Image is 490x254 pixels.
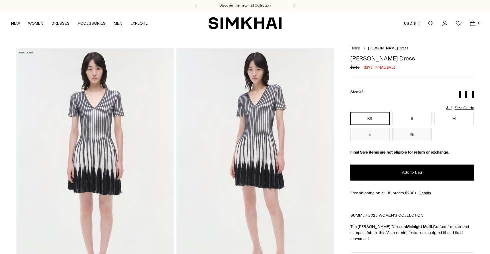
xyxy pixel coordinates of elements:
button: USD $ [404,16,422,31]
button: Add to Bag [350,165,474,181]
button: XL [392,128,432,141]
a: EXPLORE [130,16,148,31]
a: Discover the new Fall Collection [219,3,271,8]
span: Add to Bag [402,170,422,175]
span: $272 [364,64,373,70]
span: 0 [476,20,482,26]
span: [PERSON_NAME] Dress [368,46,408,50]
s: $545 [350,64,360,70]
a: SIMKHAI [208,17,282,30]
a: Go to the account page [438,17,451,30]
a: Open cart modal [466,17,479,30]
a: NEW [11,16,20,31]
div: / [364,46,365,51]
a: DRESSES [51,16,70,31]
label: Size: [350,89,364,95]
p: The [PERSON_NAME] Dress in Crafted from striped compact fabric, this V-neck mini features a sculp... [350,224,474,242]
a: MEN [114,16,122,31]
a: Home [350,46,360,50]
strong: Final Sale items are not eligible for return or exchange. [350,150,449,155]
a: WOMEN [28,16,43,31]
nav: breadcrumbs [350,46,474,51]
button: XS [350,112,390,125]
a: Details [419,190,431,196]
button: S [392,112,432,125]
a: Size Guide [445,103,474,112]
strong: Midnight Multi. [406,224,433,229]
span: XS [359,90,364,94]
a: Open search modal [424,17,437,30]
a: ACCESSORIES [78,16,106,31]
div: Free shipping on all US orders $200+ [350,190,474,196]
h1: [PERSON_NAME] Dress [350,55,474,61]
a: Wishlist [452,17,465,30]
button: M [434,112,474,125]
button: L [350,128,390,141]
a: SUMMER 2025 WOMEN'S COLLECTION [350,213,423,218]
